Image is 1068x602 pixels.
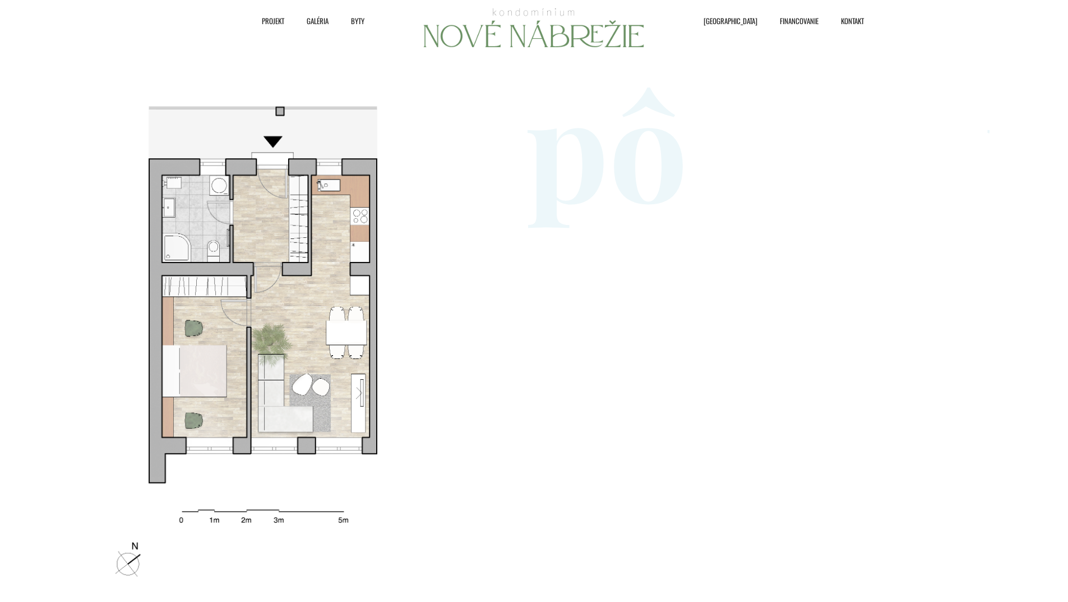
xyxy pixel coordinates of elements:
[245,12,290,29] a: Projekt
[307,12,329,29] span: Galéria
[262,12,284,29] span: Projekt
[351,12,364,29] span: Byty
[525,60,609,228] span: p
[290,12,334,29] a: Galéria
[841,12,864,29] span: Kontakt
[334,12,370,29] a: Byty
[763,12,824,29] a: Financovanie
[780,12,819,29] span: Financovanie
[687,12,763,29] a: [GEOGRAPHIC_DATA]
[704,12,757,29] span: [GEOGRAPHIC_DATA]
[824,12,870,29] a: Kontakt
